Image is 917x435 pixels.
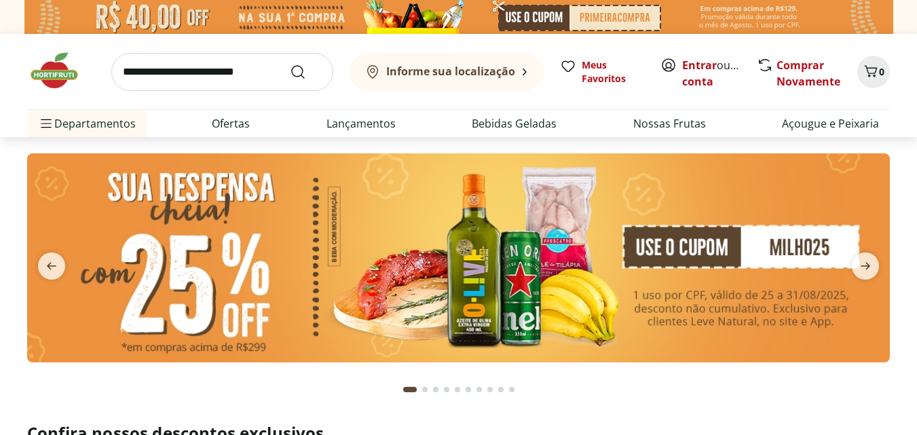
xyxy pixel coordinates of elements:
[290,64,322,80] button: Submit Search
[326,115,396,132] a: Lançamentos
[560,58,644,86] a: Meus Favoritos
[27,153,890,362] img: cupom
[682,58,717,73] a: Entrar
[776,58,840,89] a: Comprar Novamente
[452,373,463,406] button: Go to page 5 from fs-carousel
[472,115,557,132] a: Bebidas Geladas
[430,373,441,406] button: Go to page 3 from fs-carousel
[27,50,95,91] img: Hortifruti
[350,53,544,91] button: Informe sua localização
[857,56,890,88] button: Carrinho
[463,373,474,406] button: Go to page 6 from fs-carousel
[782,115,879,132] a: Açougue e Peixaria
[633,115,706,132] a: Nossas Frutas
[38,107,54,140] button: Menu
[841,252,890,280] button: next
[111,53,333,91] input: search
[212,115,250,132] a: Ofertas
[682,58,757,89] a: Criar conta
[27,252,76,280] button: previous
[582,58,644,86] span: Meus Favoritos
[386,64,515,79] b: Informe sua localização
[441,373,452,406] button: Go to page 4 from fs-carousel
[506,373,517,406] button: Go to page 10 from fs-carousel
[400,373,419,406] button: Current page from fs-carousel
[485,373,495,406] button: Go to page 8 from fs-carousel
[879,65,884,78] span: 0
[474,373,485,406] button: Go to page 7 from fs-carousel
[38,107,136,140] span: Departamentos
[419,373,430,406] button: Go to page 2 from fs-carousel
[495,373,506,406] button: Go to page 9 from fs-carousel
[682,57,743,90] span: ou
